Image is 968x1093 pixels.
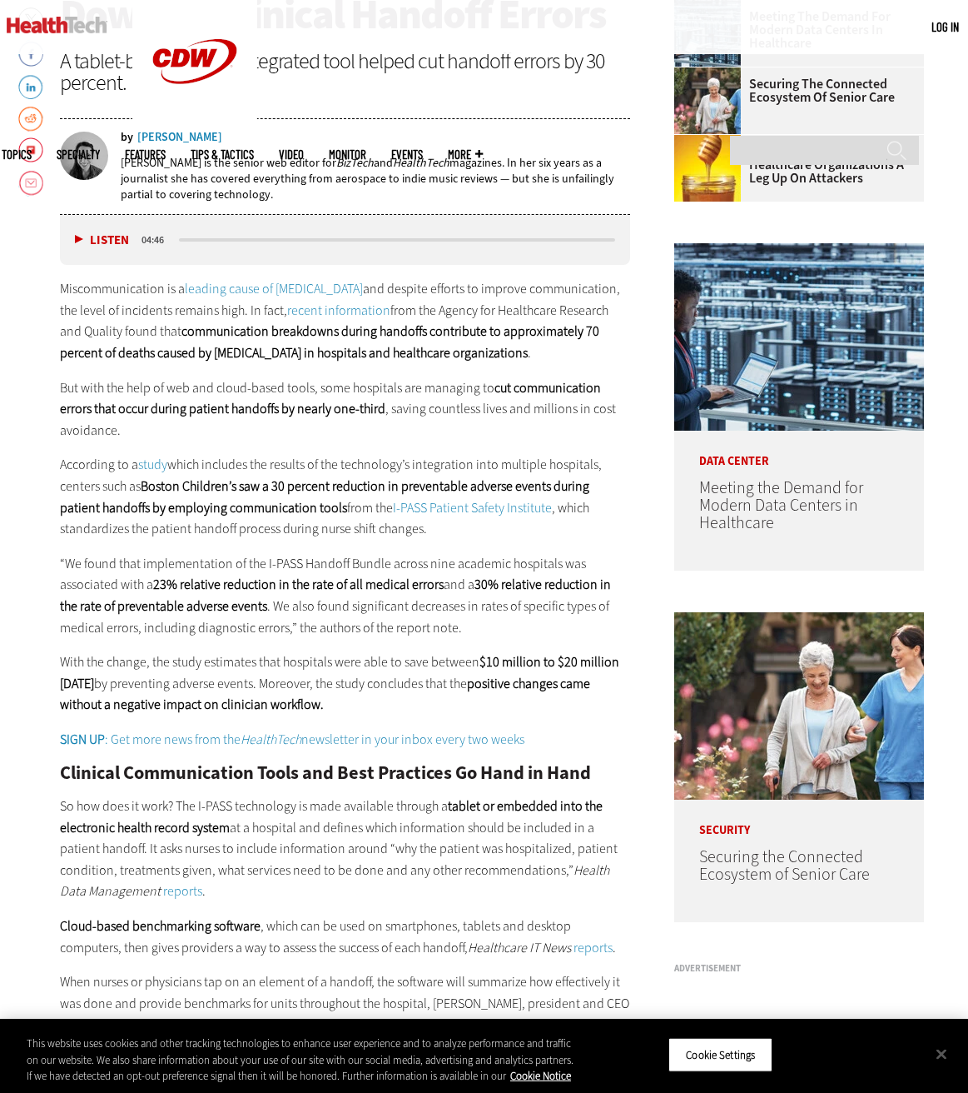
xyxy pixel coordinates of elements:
div: media player [60,215,631,265]
p: Miscommunication is a and despite efforts to improve communication, the level of incidents remain... [60,278,631,363]
a: leading cause of [MEDICAL_DATA] [185,280,363,297]
a: Securing the Connected Ecosystem of Senior Care [699,846,870,886]
a: Events [391,148,423,161]
a: study [138,456,167,473]
button: Cookie Settings [668,1037,772,1072]
a: Features [125,148,166,161]
a: reports [163,882,202,900]
p: But with the help of web and cloud-based tools, some hospitals are managing to , saving countless... [60,377,631,442]
h3: Advertisement [674,964,924,973]
a: More information about your privacy [510,1069,571,1083]
p: Data Center [674,431,924,467]
a: Tips & Tactics [191,148,254,161]
a: jar of honey with a honey dipper [674,135,749,148]
div: User menu [931,18,959,36]
p: , which can be used on smartphones, tablets and desktop computers, then gives providers a way to ... [60,916,631,958]
span: Topics [2,148,32,161]
em: HealthTech [241,731,301,748]
a: Log in [931,19,959,34]
img: nurse walks with senior woman through a garden [674,612,924,800]
strong: tablet or embedded into the electronic health record system [60,797,603,836]
p: So how does it work? The I-PASS technology is made available through a at a hospital and defines ... [60,796,631,902]
strong: SIGN UP [60,731,105,748]
strong: Cloud-based benchmarking software [60,917,261,935]
strong: communication breakdowns during handoffs contribute to approximately 70 percent of deaths caused ... [60,322,599,362]
strong: 23% relative reduction in the rate of all medical errors [153,576,444,593]
a: I-PASS Patient Safety Institute [393,499,552,517]
a: reports [573,939,613,956]
p: When nurses or physicians tap on an element of a handoff, the software will summarize how effecti... [60,971,631,1036]
a: MonITor [329,148,366,161]
p: According to a which includes the results of the technology’s integration into multiple hospitals... [60,454,631,539]
img: Home [7,17,107,33]
em: Health Data Management [60,861,609,901]
span: Specialty [57,148,100,161]
span: More [448,148,483,161]
p: With the change, the study estimates that hospitals were able to save between by preventing adver... [60,651,631,716]
p: Security [674,800,924,836]
p: “We found that implementation of the I-PASS Handoff Bundle across nine academic hospitals was ass... [60,553,631,638]
a: CDW [132,110,257,127]
strong: $10 million to $20 million [DATE] [60,653,619,692]
strong: Boston Children’s saw a 30 percent reduction in preventable adverse events during patient handoff... [60,477,589,517]
a: recent information [287,302,390,319]
button: Close [923,1036,960,1072]
strong: 30% relative reduction in the rate of preventable adverse events [60,576,611,615]
h2: Clinical Communication Tools and Best Practices Go Hand in Hand [60,764,631,782]
img: engineer with laptop overlooking data center [674,243,924,431]
a: Video [279,148,304,161]
a: AI-Powered Honeypots Give Healthcare Organizations a Leg Up on Attackers [674,145,914,185]
em: Healthcare IT News [468,939,571,956]
a: Meeting the Demand for Modern Data Centers in Healthcare [699,477,863,534]
div: This website uses cookies and other tracking technologies to enhance user experience and to analy... [27,1036,581,1085]
a: SIGN UP: Get more news from theHealthTechnewsletter in your inbox every two weeks [60,731,524,748]
img: jar of honey with a honey dipper [674,135,741,202]
div: duration [139,232,176,247]
button: Listen [75,234,129,247]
